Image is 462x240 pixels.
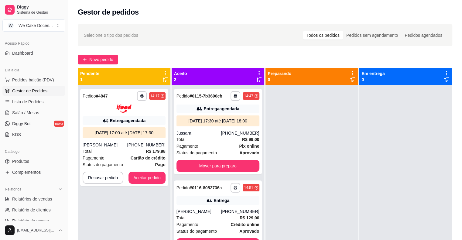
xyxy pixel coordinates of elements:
[2,205,65,215] a: Relatório de clientes
[8,22,14,29] span: W
[221,208,259,214] div: [PHONE_NUMBER]
[19,22,53,29] div: We Cake Doces ...
[83,94,96,98] span: Pedido
[12,50,33,56] span: Dashboard
[176,130,221,136] div: Jussara
[239,150,259,155] strong: aprovado
[239,229,259,234] strong: aprovado
[2,167,65,177] a: Complementos
[84,32,138,39] span: Selecione o tipo dos pedidos
[83,172,123,184] button: Recusar pedido
[179,118,257,124] div: [DATE] 17:30 até [DATE] 18:00
[231,222,259,227] strong: Crédito online
[131,156,166,160] strong: Cartão de crédito
[176,143,198,149] span: Pagamento
[176,94,190,98] span: Pedido
[190,94,222,98] strong: # 0115-7b3696cb
[204,106,239,112] div: Entrega agendada
[12,132,21,138] span: KDS
[12,207,51,213] span: Relatório de clientes
[2,2,65,17] a: DiggySistema de Gestão
[80,70,99,77] p: Pendente
[2,86,65,96] a: Gestor de Pedidos
[176,160,259,172] button: Mover para preparo
[268,70,292,77] p: Preparando
[2,147,65,156] div: Catálogo
[2,19,65,32] button: Select a team
[85,130,163,136] div: [DATE] 17:00 até [DATE] 17:30
[2,65,65,75] div: Dia a dia
[12,196,52,202] span: Relatórios de vendas
[221,130,259,136] div: [PHONE_NUMBER]
[242,137,259,142] strong: R$ 99,00
[146,149,166,154] strong: R$ 179,98
[176,228,217,235] span: Status do pagamento
[2,119,65,129] a: Diggy Botnovo
[176,149,217,156] span: Status do pagamento
[150,94,159,98] div: 14:17
[83,161,123,168] span: Status do pagamento
[2,216,65,226] a: Relatório de mesas
[176,136,186,143] span: Total
[214,197,229,204] div: Entrega
[12,99,44,105] span: Lista de Pedidos
[78,55,118,64] button: Novo pedido
[244,94,253,98] div: 14:47
[155,162,166,167] strong: Pago
[190,185,222,190] strong: # 0116-8052736a
[128,172,166,184] button: Aceitar pedido
[2,108,65,118] a: Salão / Mesas
[244,185,253,190] div: 14:51
[89,56,113,63] span: Novo pedido
[361,77,385,83] p: 0
[12,77,54,83] span: Pedidos balcão (PDV)
[78,7,139,17] h2: Gestor de pedidos
[12,88,47,94] span: Gestor de Pedidos
[2,39,65,48] div: Acesso Rápido
[174,77,187,83] p: 2
[17,10,63,15] span: Sistema de Gestão
[2,97,65,107] a: Lista de Pedidos
[176,221,198,228] span: Pagamento
[80,77,99,83] p: 1
[2,75,65,85] button: Pedidos balcão (PDV)
[2,130,65,139] a: KDS
[12,169,41,175] span: Complementos
[2,223,65,238] button: [EMAIL_ADDRESS][DOMAIN_NAME]
[116,105,132,113] img: ifood
[239,144,259,149] strong: Pix online
[268,77,292,83] p: 0
[2,48,65,58] a: Dashboard
[174,70,187,77] p: Aceito
[17,5,63,10] span: Diggy
[2,194,65,204] a: Relatórios de vendas
[343,31,401,39] div: Pedidos sem agendamento
[83,142,127,148] div: [PERSON_NAME]
[12,158,29,164] span: Produtos
[5,187,21,192] span: Relatórios
[12,218,49,224] span: Relatório de mesas
[127,142,166,148] div: [PHONE_NUMBER]
[83,148,92,155] span: Total
[83,155,104,161] span: Pagamento
[2,156,65,166] a: Produtos
[83,57,87,62] span: plus
[361,70,385,77] p: Em entrega
[176,185,190,190] span: Pedido
[12,121,31,127] span: Diggy Bot
[176,208,221,214] div: [PERSON_NAME]
[110,118,145,124] div: Entrega agendada
[17,228,56,233] span: [EMAIL_ADDRESS][DOMAIN_NAME]
[12,110,39,116] span: Salão / Mesas
[303,31,343,39] div: Todos os pedidos
[96,94,108,98] strong: # 4847
[401,31,446,39] div: Pedidos agendados
[240,215,259,220] strong: R$ 129,00
[176,214,186,221] span: Total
